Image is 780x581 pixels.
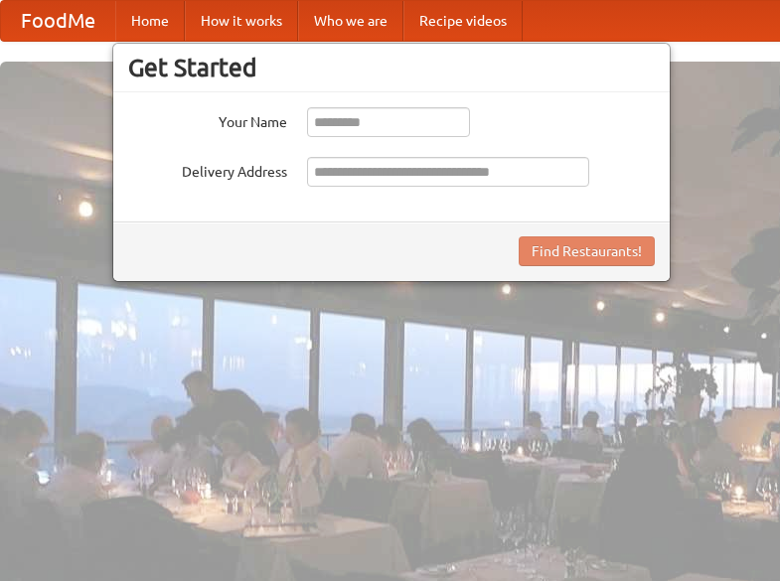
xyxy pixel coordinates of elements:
[128,53,655,82] h3: Get Started
[185,1,298,41] a: How it works
[298,1,403,41] a: Who we are
[403,1,523,41] a: Recipe videos
[1,1,115,41] a: FoodMe
[128,157,287,182] label: Delivery Address
[115,1,185,41] a: Home
[128,107,287,132] label: Your Name
[519,236,655,266] button: Find Restaurants!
